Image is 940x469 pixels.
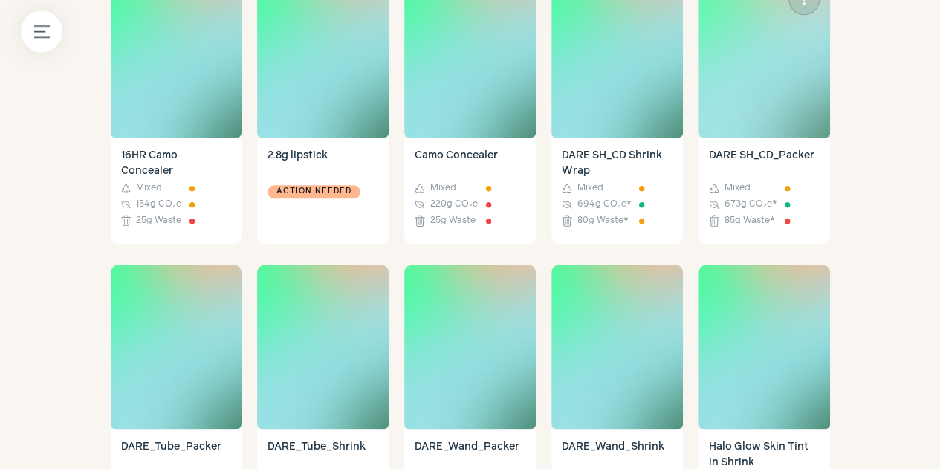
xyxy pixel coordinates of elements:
[577,181,603,195] span: Mixed
[698,138,830,244] a: DARE SH_CD_Packer Mixed 673g CO₂e* 85g Waste*
[709,148,820,179] h4: DARE SH_CD_Packer
[404,138,536,245] a: Camo Concealer Mixed 220g CO₂e 25g Waste
[136,198,181,211] span: 154g CO₂e
[111,265,242,429] img: DARE_Tube_Packer
[430,214,476,227] span: 25g Waste
[551,138,683,245] a: DARE SH_CD Shrink Wrap Mixed 694g CO₂e* 80g Waste*
[136,181,162,195] span: Mixed
[136,214,181,227] span: 25g Waste
[725,181,751,195] span: Mixed
[121,148,232,179] h4: 16HR Camo Concealer
[111,138,242,245] a: 16HR Camo Concealer Mixed 154g CO₂e 25g Waste
[551,265,683,429] img: DARE_Wand_Shrink
[430,198,478,211] span: 220g CO₂e
[698,265,830,429] img: Halo Glow Skin Tint in Shrink
[725,198,777,211] span: 673g CO₂e *
[725,214,775,227] span: 85g Waste *
[257,265,389,429] img: DARE_Tube_Shrink
[577,198,632,211] span: 694g CO₂e *
[577,214,629,227] span: 80g Waste *
[268,148,378,179] h4: 2.8g lipstick
[415,148,525,179] h4: Camo Concealer
[257,138,389,245] a: 2.8g lipstick Action needed
[276,185,352,198] span: Action needed
[562,148,672,179] h4: DARE SH_CD Shrink Wrap
[404,265,536,429] img: DARE_Wand_Packer
[430,181,456,195] span: Mixed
